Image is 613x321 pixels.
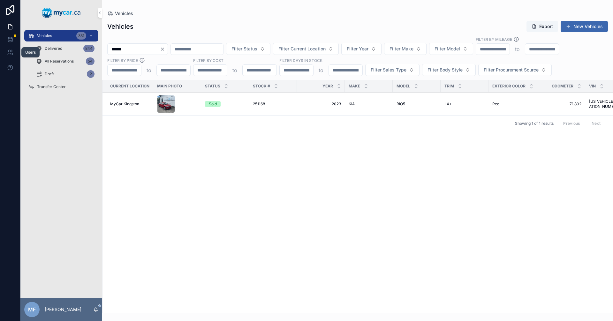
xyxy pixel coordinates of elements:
span: Exterior Color [492,84,526,89]
span: Model [397,84,410,89]
button: Select Button [365,64,420,76]
span: Main Photo [157,84,182,89]
button: Select Button [226,43,270,55]
label: FILTER BY PRICE [107,57,138,63]
span: LX+ [444,101,452,107]
span: VIN [589,84,596,89]
span: Transfer Center [37,84,66,89]
button: Clear [160,47,168,52]
span: Status [205,84,220,89]
button: Select Button [422,64,476,76]
span: All Reservations [45,59,74,64]
div: Sold [209,101,217,107]
div: 54 [86,57,95,65]
label: Filter By Mileage [476,36,512,42]
span: Vehicles [115,10,133,17]
a: Vehicles [107,10,133,17]
h1: Vehicles [107,22,133,31]
a: 2023 [301,101,341,107]
span: Filter Status [231,46,257,52]
span: Filter Year [347,46,368,52]
a: LX+ [444,101,485,107]
span: Red [492,101,499,107]
button: Select Button [273,43,339,55]
p: to [147,66,151,74]
div: 331 [76,32,86,40]
div: 2 [87,70,95,78]
span: Filter Model [435,46,460,52]
p: to [515,45,520,53]
button: Select Button [341,43,382,55]
label: FILTER BY COST [193,57,223,63]
span: Filter Sales Type [371,67,406,73]
img: App logo [42,8,81,18]
p: [PERSON_NAME] [45,306,81,313]
a: Transfer Center [24,81,98,93]
a: Delivered844 [32,43,98,54]
span: Odometer [552,84,573,89]
a: 71,802 [541,101,581,107]
span: Stock # [253,84,270,89]
button: Select Button [478,64,552,76]
div: scrollable content [20,26,102,101]
a: Draft2 [32,68,98,80]
span: Vehicles [37,33,52,38]
span: Filter Body Style [428,67,463,73]
span: MF [28,306,36,313]
span: 251168 [253,101,265,107]
div: 844 [83,45,95,52]
span: Filter Current Location [278,46,326,52]
span: Trim [444,84,454,89]
span: Delivered [45,46,62,51]
span: Showing 1 of 1 results [515,121,554,126]
button: Export [526,21,558,32]
span: Filter Procurement Source [484,67,539,73]
span: Current Location [110,84,149,89]
p: to [232,66,237,74]
button: New Vehicles [561,21,608,32]
span: Filter Make [390,46,413,52]
a: MyCar Kingston [110,101,149,107]
a: Red [492,101,534,107]
a: Vehicles331 [24,30,98,41]
span: RIO5 [397,101,405,107]
span: KIA [349,101,355,107]
button: Select Button [384,43,427,55]
span: MyCar Kingston [110,101,139,107]
button: Select Button [429,43,473,55]
span: Draft [45,71,54,77]
a: RIO5 [397,101,437,107]
div: Users [25,50,36,55]
a: 251168 [253,101,293,107]
span: Make [349,84,360,89]
p: to [319,66,323,74]
a: KIA [349,101,389,107]
a: Sold [205,101,245,107]
span: Year [322,84,333,89]
label: Filter Days In Stock [279,57,322,63]
a: All Reservations54 [32,56,98,67]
